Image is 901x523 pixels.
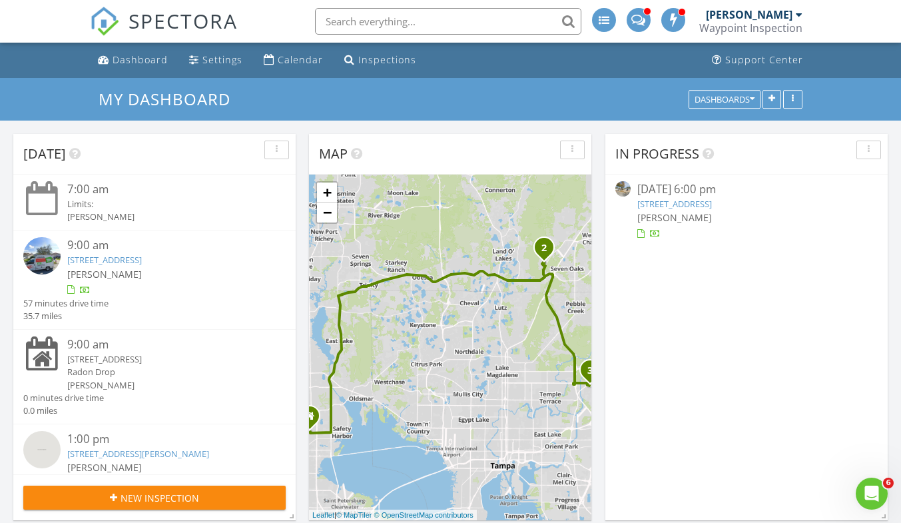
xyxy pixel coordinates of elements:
span: SPECTORA [129,7,238,35]
img: streetview [23,431,61,468]
img: streetview [615,181,631,197]
input: Search everything... [315,8,581,35]
a: SPECTORA [90,18,238,46]
div: 7:00 am [67,181,264,198]
span: [PERSON_NAME] [67,461,142,474]
button: New Inspection [23,486,286,510]
span: 6 [883,478,894,488]
span: In Progress [615,145,699,163]
a: 1:00 pm [STREET_ADDRESS][PERSON_NAME] [PERSON_NAME] 23 minutes drive time 15.0 miles [23,431,286,516]
a: [STREET_ADDRESS] [637,198,712,210]
div: Inspections [358,53,416,66]
div: [PERSON_NAME] [67,211,264,223]
div: 9:00 am [67,336,264,353]
span: [PERSON_NAME] [637,211,712,224]
div: 11204 Sycamore Glen Loop, Thonotosassa, FL 33592 [590,370,598,378]
a: 9:00 am [STREET_ADDRESS] [PERSON_NAME] 57 minutes drive time 35.7 miles [23,237,286,322]
div: 0 minutes drive time [23,392,104,404]
div: [PERSON_NAME] [706,8,792,21]
div: | [309,510,477,521]
div: [DATE] 6:00 pm [637,181,856,198]
a: Support Center [707,48,808,73]
a: Settings [184,48,248,73]
a: [STREET_ADDRESS] [67,254,142,266]
img: The Best Home Inspection Software - Spectora [90,7,119,36]
div: 25252 Conestoga Dr, Land O' Lakes, FL 34639 [544,247,552,255]
a: © OpenStreetMap contributors [374,511,473,519]
a: [DATE] 6:00 pm [STREET_ADDRESS] [PERSON_NAME] [615,181,878,241]
a: [STREET_ADDRESS][PERSON_NAME] [67,448,209,460]
div: Limits: [67,198,264,211]
span: Map [319,145,348,163]
div: 1932 Meadow Dr, Clearwater Fl 33763 [310,416,318,424]
a: Inspections [339,48,422,73]
iframe: Intercom live chat [856,478,888,510]
div: Radon Drop [67,366,264,378]
div: Calendar [278,53,323,66]
div: Dashboards [695,95,754,104]
span: New Inspection [121,491,199,505]
div: 9:00 am [67,237,264,254]
a: Zoom out [317,203,337,223]
div: [PERSON_NAME] [67,379,264,392]
div: 35.7 miles [23,310,109,322]
div: 0.0 miles [23,404,104,417]
a: My Dashboard [99,88,242,110]
a: Dashboard [93,48,173,73]
a: 9:00 am [STREET_ADDRESS] Radon Drop [PERSON_NAME] 0 minutes drive time 0.0 miles [23,336,286,417]
div: 57 minutes drive time [23,297,109,310]
div: Waypoint Inspection [699,21,802,35]
img: streetview [23,237,61,274]
div: Dashboard [113,53,168,66]
span: [PERSON_NAME] [67,268,142,280]
a: Calendar [258,48,328,73]
div: Settings [202,53,242,66]
a: Zoom in [317,183,337,203]
div: [STREET_ADDRESS] [67,353,264,366]
span: [DATE] [23,145,66,163]
div: 1:00 pm [67,431,264,448]
a: Leaflet [312,511,334,519]
i: 3 [587,366,593,376]
i: 2 [541,244,547,253]
div: Support Center [725,53,803,66]
a: © MapTiler [336,511,372,519]
button: Dashboards [689,90,760,109]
